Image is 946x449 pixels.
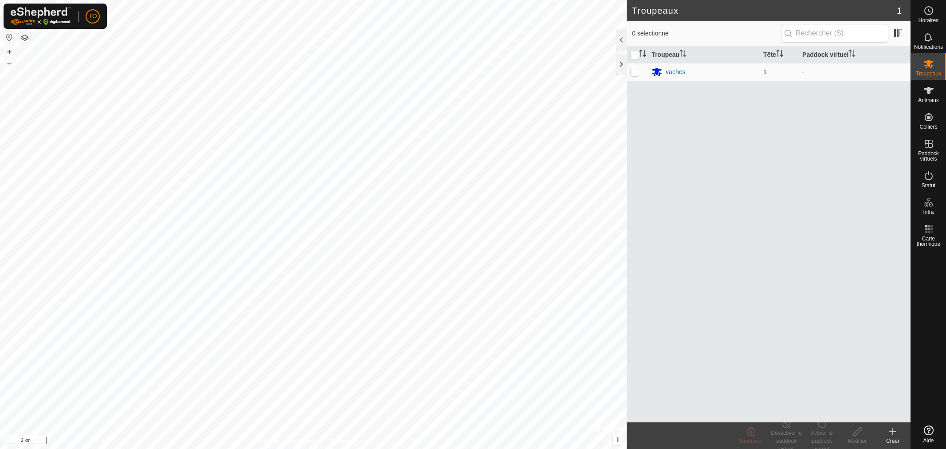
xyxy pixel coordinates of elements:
[331,437,368,445] a: Contactez-nous
[666,67,685,77] div: vaches
[4,32,15,43] button: Réinitialiser la carte
[738,438,763,444] span: Supprimer
[259,437,320,445] a: Politique de confidentialité
[776,51,783,58] p-sorticon: Activer pour trier
[919,124,937,130] span: Colliers
[4,47,15,57] button: +
[916,71,941,76] span: Troupeaux
[763,68,767,75] span: 1
[923,209,934,215] span: Infra
[648,46,760,63] th: Troupeau
[922,183,935,188] span: Statut
[840,437,875,445] div: Modifier
[4,58,15,69] button: –
[632,5,897,16] h2: Troupeaux
[781,24,888,43] input: Rechercher (S)
[875,437,911,445] div: Créer
[918,98,939,103] span: Animaux
[679,51,687,58] p-sorticon: Activer pour trier
[914,44,943,50] span: Notifications
[923,438,934,443] span: Aide
[919,18,938,23] span: Horaires
[913,236,944,247] span: Carte thermique
[911,422,946,447] a: Aide
[760,46,799,63] th: Tête
[11,7,71,25] img: Logo Gallagher
[20,32,30,43] button: Couches de carte
[799,63,911,81] td: -
[639,51,646,58] p-sorticon: Activer pour trier
[799,46,911,63] th: Paddock virtuel
[88,12,97,21] span: TO
[613,435,623,445] button: i
[848,51,856,58] p-sorticon: Activer pour trier
[617,436,619,444] span: i
[897,4,902,17] span: 1
[913,151,944,161] span: Paddock virtuels
[632,29,781,38] span: 0 sélectionné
